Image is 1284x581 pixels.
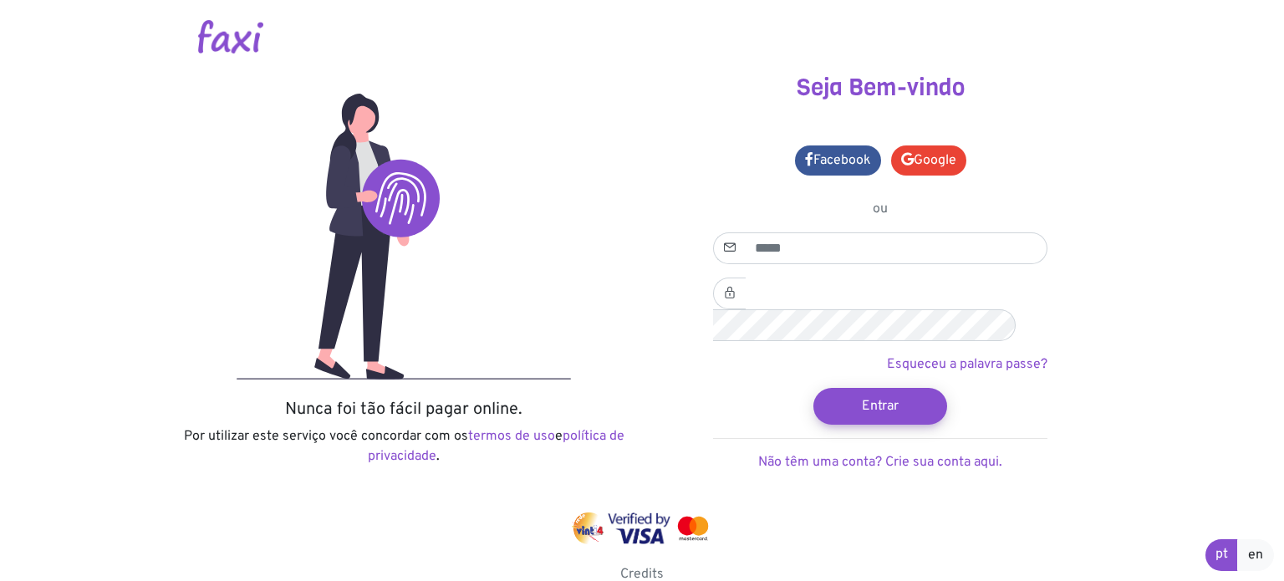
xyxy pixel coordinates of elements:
[674,512,712,544] img: mastercard
[891,145,966,176] a: Google
[1237,539,1274,571] a: en
[887,356,1047,373] a: Esqueceu a palavra passe?
[795,145,881,176] a: Facebook
[1205,539,1238,571] a: pt
[572,512,605,544] img: vinti4
[178,426,629,466] p: Por utilizar este serviço você concordar com os e .
[655,74,1106,102] h3: Seja Bem-vindo
[608,512,670,544] img: visa
[813,388,947,425] button: Entrar
[178,400,629,420] h5: Nunca foi tão fácil pagar online.
[468,428,555,445] a: termos de uso
[758,454,1002,471] a: Não têm uma conta? Crie sua conta aqui.
[713,199,1047,219] p: ou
